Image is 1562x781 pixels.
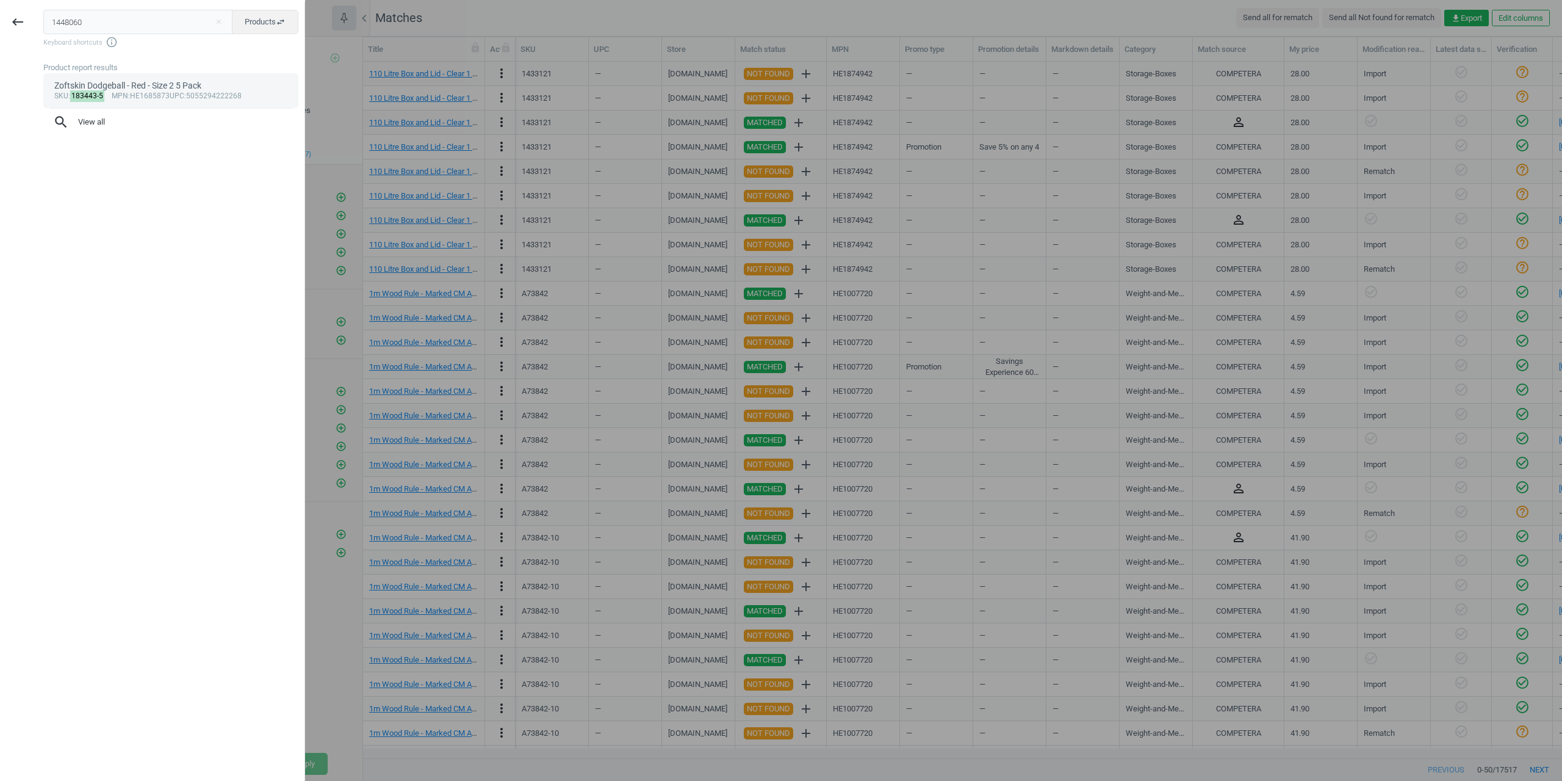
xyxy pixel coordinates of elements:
[245,16,286,27] span: Products
[209,16,228,27] button: Close
[54,92,288,101] div: : :HE1685873 :5055294222268
[10,15,25,29] i: keyboard_backspace
[170,92,184,100] span: upc
[43,62,304,73] div: Product report results
[106,36,118,48] i: info_outline
[54,80,288,92] div: Zoftskin Dodgeball - Red - Size 2 5 Pack
[112,92,128,100] span: mpn
[43,109,298,136] button: searchView all
[43,36,298,48] span: Keyboard shortcuts
[54,92,68,100] span: sku
[276,17,286,27] i: swap_horiz
[70,90,105,102] mark: 183443-5
[4,8,32,37] button: keyboard_backspace
[53,114,69,130] i: search
[232,10,298,34] button: Productsswap_horiz
[53,114,289,130] span: View all
[43,10,233,34] input: Enter the SKU or product name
